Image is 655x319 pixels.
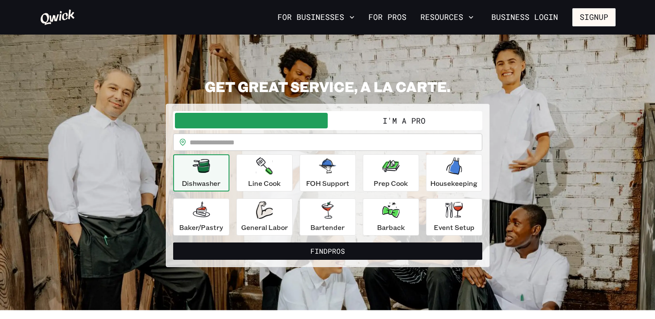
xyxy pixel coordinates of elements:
[434,222,474,233] p: Event Setup
[175,113,328,128] button: I'm a Business
[236,198,293,236] button: General Labor
[173,154,229,191] button: Dishwasher
[310,222,345,233] p: Bartender
[417,10,477,25] button: Resources
[300,154,356,191] button: FOH Support
[306,178,349,188] p: FOH Support
[484,8,565,26] a: Business Login
[248,178,281,188] p: Line Cook
[173,198,229,236] button: Baker/Pastry
[572,8,616,26] button: Signup
[426,154,482,191] button: Housekeeping
[236,154,293,191] button: Line Cook
[365,10,410,25] a: For Pros
[426,198,482,236] button: Event Setup
[363,198,419,236] button: Barback
[430,178,478,188] p: Housekeeping
[377,222,405,233] p: Barback
[173,242,482,260] button: FindPros
[363,154,419,191] button: Prep Cook
[179,222,223,233] p: Baker/Pastry
[166,78,490,95] h2: GET GREAT SERVICE, A LA CARTE.
[182,178,220,188] p: Dishwasher
[300,198,356,236] button: Bartender
[374,178,408,188] p: Prep Cook
[274,10,358,25] button: For Businesses
[328,113,481,128] button: I'm a Pro
[241,222,288,233] p: General Labor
